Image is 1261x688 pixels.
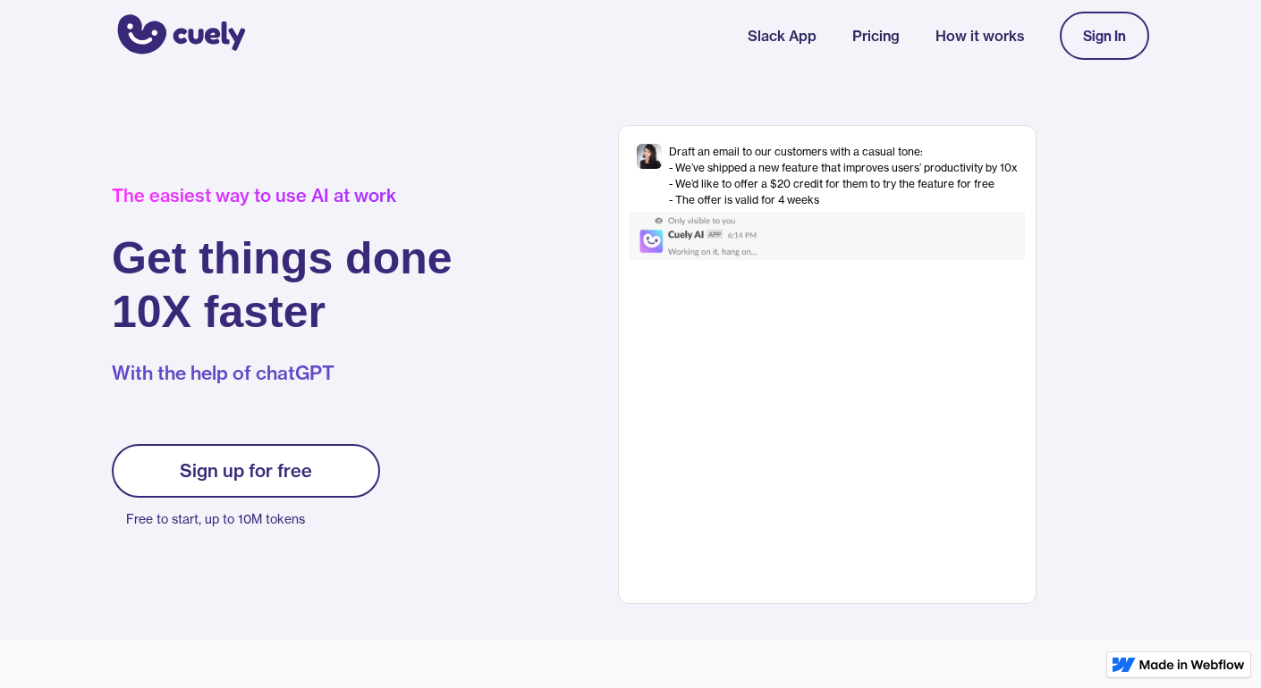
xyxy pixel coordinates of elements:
a: Pricing [852,25,900,46]
div: Sign In [1083,28,1126,44]
a: Sign up for free [112,444,380,498]
div: Draft an email to our customers with a casual tone: - We’ve shipped a new feature that improves u... [669,144,1018,208]
a: Slack App [748,25,817,46]
div: The easiest way to use AI at work [112,185,453,206]
h1: Get things done 10X faster [112,231,453,339]
div: Sign up for free [180,460,312,482]
a: How it works [935,25,1024,46]
a: Sign In [1060,12,1149,60]
p: Free to start, up to 10M tokens [126,507,380,532]
img: Made in Webflow [1139,659,1245,670]
p: With the help of chatGPT [112,360,453,387]
a: home [112,3,246,69]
